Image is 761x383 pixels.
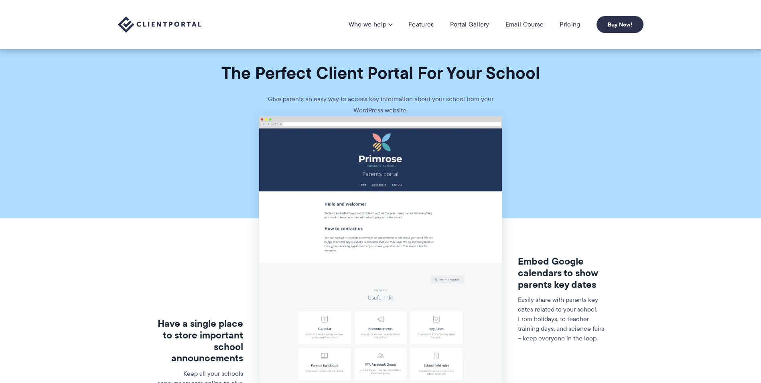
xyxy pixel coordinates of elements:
a: Buy Now! [597,16,643,33]
a: Pricing [560,20,580,29]
p: Easily share with parents key dates related to your school. From holidays, to teacher training da... [518,295,606,343]
h3: Have a single place to store important school announcements [155,318,243,364]
a: Email Course [505,20,544,29]
h3: Embed Google calendars to show parents key dates [518,256,606,290]
a: Who we help [349,20,392,29]
a: Features [408,20,434,29]
a: Portal Gallery [450,20,489,29]
p: Give parents an easy way to access key information about your school from your WordPress website. [260,94,501,116]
